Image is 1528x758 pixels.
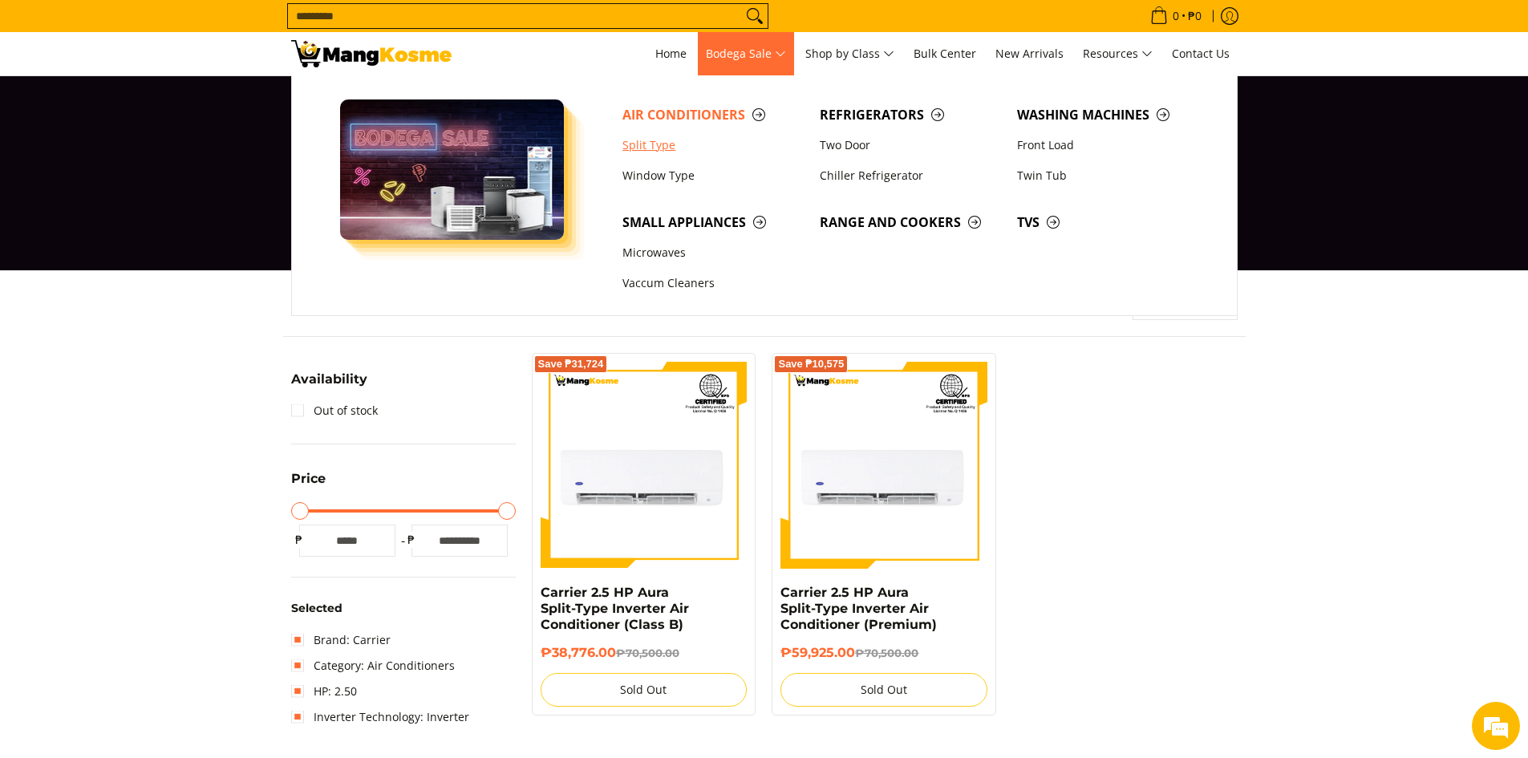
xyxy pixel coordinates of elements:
[1017,105,1198,125] span: Washing Machines
[291,398,378,424] a: Out of stock
[812,160,1009,191] a: Chiller Refrigerator
[698,32,794,75] a: Bodega Sale
[614,160,812,191] a: Window Type
[780,645,987,661] h6: ₱59,925.00
[263,8,302,47] div: Minimize live chat window
[812,99,1009,130] a: Refrigerators
[340,99,565,240] img: Bodega Sale
[742,4,768,28] button: Search
[995,46,1064,61] span: New Arrivals
[906,32,984,75] a: Bulk Center
[291,704,469,730] a: Inverter Technology: Inverter
[805,44,894,64] span: Shop by Class
[34,202,280,364] span: We are offline. Please leave us a message.
[812,130,1009,160] a: Two Door
[8,438,306,494] textarea: Type your message and click 'Submit'
[855,647,918,659] del: ₱70,500.00
[622,105,804,125] span: Air Conditioners
[468,32,1238,75] nav: Main Menu
[614,99,812,130] a: Air Conditioners
[622,213,804,233] span: Small Appliances
[780,585,937,632] a: Carrier 2.5 HP Aura Split-Type Inverter Air Conditioner (Premium)
[987,32,1072,75] a: New Arrivals
[291,40,452,67] img: Bodega Sale Aircon l Mang Kosme: Home Appliances Warehouse Sale 2.50 Carrier Inverter Split Type
[614,207,812,237] a: Small Appliances
[1170,10,1181,22] span: 0
[541,673,748,707] button: Sold Out
[647,32,695,75] a: Home
[780,362,987,569] img: Carrier 2.5 HP Aura Split-Type Inverter Air Conditioner (Premium)
[1009,130,1206,160] a: Front Load
[403,532,419,548] span: ₱
[1145,7,1206,25] span: •
[291,653,455,679] a: Category: Air Conditioners
[616,647,679,659] del: ₱70,500.00
[235,494,291,516] em: Submit
[1075,32,1161,75] a: Resources
[914,46,976,61] span: Bulk Center
[291,373,367,386] span: Availability
[1009,207,1206,237] a: TVs
[655,46,687,61] span: Home
[778,359,844,369] span: Save ₱10,575
[780,673,987,707] button: Sold Out
[291,472,326,485] span: Price
[541,645,748,661] h6: ₱38,776.00
[291,602,516,616] h6: Selected
[538,359,604,369] span: Save ₱31,724
[1186,10,1204,22] span: ₱0
[1017,213,1198,233] span: TVs
[291,472,326,497] summary: Open
[812,207,1009,237] a: Range and Cookers
[291,679,357,704] a: HP: 2.50
[541,362,748,569] img: Carrier 2.5 HP Aura Split-Type Inverter Air Conditioner (Class B)
[614,269,812,299] a: Vaccum Cleaners
[83,90,270,111] div: Leave a message
[797,32,902,75] a: Shop by Class
[1164,32,1238,75] a: Contact Us
[291,373,367,398] summary: Open
[1009,160,1206,191] a: Twin Tub
[291,627,391,653] a: Brand: Carrier
[1009,99,1206,130] a: Washing Machines
[614,130,812,160] a: Split Type
[541,585,689,632] a: Carrier 2.5 HP Aura Split-Type Inverter Air Conditioner (Class B)
[820,213,1001,233] span: Range and Cookers
[706,44,786,64] span: Bodega Sale
[291,532,307,548] span: ₱
[614,237,812,268] a: Microwaves
[820,105,1001,125] span: Refrigerators
[1083,44,1153,64] span: Resources
[1172,46,1230,61] span: Contact Us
